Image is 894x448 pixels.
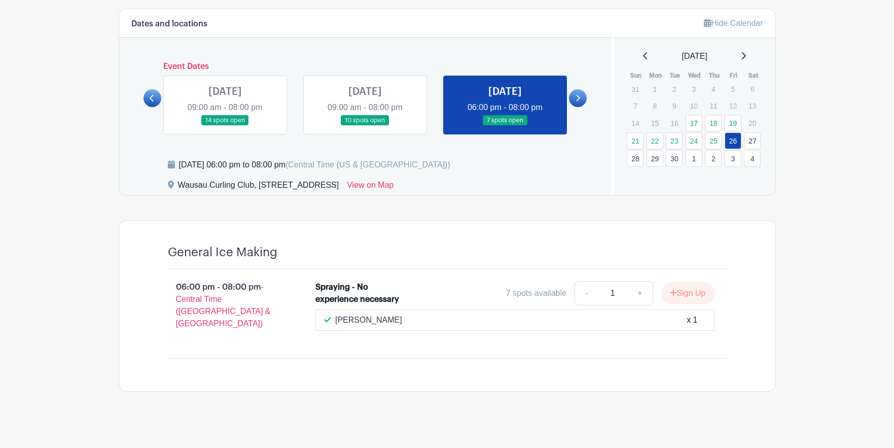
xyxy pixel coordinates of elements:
[315,281,403,305] div: Spraying - No experience necessary
[743,71,763,81] th: Sat
[725,81,741,97] p: 5
[705,98,722,114] p: 11
[176,283,271,328] span: - Central Time ([GEOGRAPHIC_DATA] & [GEOGRAPHIC_DATA])
[179,159,450,171] div: [DATE] 06:00 pm to 08:00 pm
[161,62,569,72] h6: Event Dates
[666,132,683,149] a: 23
[168,245,277,260] h4: General Ice Making
[647,98,663,114] p: 8
[725,132,741,149] a: 26
[627,81,643,97] p: 31
[685,71,705,81] th: Wed
[705,150,722,167] a: 2
[626,71,646,81] th: Sun
[686,150,702,167] a: 1
[347,179,394,195] a: View on Map
[627,281,653,305] a: +
[725,115,741,131] a: 19
[335,314,402,326] p: [PERSON_NAME]
[704,71,724,81] th: Thu
[744,81,761,97] p: 6
[627,115,643,131] p: 14
[647,115,663,131] p: 15
[506,287,566,299] div: 7 spots available
[661,283,714,304] button: Sign Up
[686,98,702,114] p: 10
[627,150,643,167] a: 28
[724,71,744,81] th: Fri
[704,19,763,27] a: Hide Calendar
[575,281,598,305] a: -
[178,179,339,195] div: Wausau Curling Club, [STREET_ADDRESS]
[666,81,683,97] p: 2
[285,160,450,169] span: (Central Time (US & [GEOGRAPHIC_DATA]))
[744,115,761,131] p: 20
[647,132,663,149] a: 22
[686,115,702,131] a: 17
[705,115,722,131] a: 18
[647,150,663,167] a: 29
[744,98,761,114] p: 13
[686,81,702,97] p: 3
[665,71,685,81] th: Tue
[725,150,741,167] a: 3
[744,150,761,167] a: 4
[131,19,207,29] h6: Dates and locations
[627,98,643,114] p: 7
[666,115,683,131] p: 16
[647,81,663,97] p: 1
[725,98,741,114] p: 12
[705,81,722,97] p: 4
[646,71,666,81] th: Mon
[666,98,683,114] p: 9
[705,132,722,149] a: 25
[686,132,702,149] a: 24
[682,50,707,62] span: [DATE]
[687,314,697,326] div: x 1
[666,150,683,167] a: 30
[744,132,761,149] a: 27
[152,277,300,334] p: 06:00 pm - 08:00 pm
[627,132,643,149] a: 21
